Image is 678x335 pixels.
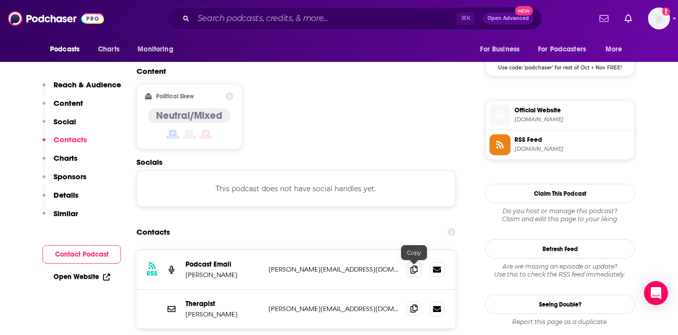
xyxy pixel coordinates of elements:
[648,7,670,29] button: Show profile menu
[268,265,398,274] p: [PERSON_NAME][EMAIL_ADDRESS][DOMAIN_NAME]
[53,135,87,144] p: Contacts
[514,145,630,153] span: thefailurefactor.libsyn.com
[53,209,78,218] p: Similar
[53,172,86,181] p: Sponsors
[489,105,630,126] a: Official Website[DOMAIN_NAME]
[43,40,92,59] button: open menu
[485,207,635,223] div: Claim and edit this page to your liking.
[473,40,532,59] button: open menu
[514,116,630,123] span: offthefieldcoaching.com
[42,153,77,172] button: Charts
[53,273,110,281] a: Open Website
[514,135,630,144] span: RSS Feed
[487,16,529,21] span: Open Advanced
[98,42,119,56] span: Charts
[193,10,456,26] input: Search podcasts, credits, & more...
[485,207,635,215] span: Do you host or manage this podcast?
[515,6,533,15] span: New
[485,59,634,71] span: Use code: 'podchaser' for rest of Oct + Nov FREE!
[268,305,398,313] p: [PERSON_NAME][EMAIL_ADDRESS][DOMAIN_NAME]
[485,184,635,203] button: Claim This Podcast
[595,10,612,27] a: Show notifications dropdown
[185,271,260,279] p: [PERSON_NAME]
[662,7,670,15] svg: Add a profile image
[644,281,668,305] div: Open Intercom Messenger
[91,40,125,59] a: Charts
[53,98,83,108] p: Content
[538,42,586,56] span: For Podcasters
[485,239,635,259] button: Refresh Feed
[42,117,76,135] button: Social
[42,80,121,98] button: Reach & Audience
[531,40,600,59] button: open menu
[136,157,455,167] h2: Socials
[648,7,670,29] span: Logged in as heidi.egloff
[598,40,635,59] button: open menu
[156,109,222,122] h4: Neutral/Mixed
[42,98,83,117] button: Content
[185,310,260,319] p: [PERSON_NAME]
[136,223,170,242] h2: Contacts
[480,42,519,56] span: For Business
[605,42,622,56] span: More
[42,209,78,227] button: Similar
[42,245,121,264] button: Contact Podcast
[185,260,260,269] p: Podcast Email
[485,29,634,70] a: Libsyn Deal: Use code: 'podchaser' for rest of Oct + Nov FREE!
[489,134,630,155] a: RSS Feed[DOMAIN_NAME]
[50,42,79,56] span: Podcasts
[156,93,194,100] h2: Political Skew
[485,263,635,279] div: Are we missing an episode or update? Use this to check the RSS feed immediately.
[648,7,670,29] img: User Profile
[53,190,78,200] p: Details
[166,7,542,30] div: Search podcasts, credits, & more...
[485,318,635,326] div: Report this page as a duplicate.
[42,172,86,190] button: Sponsors
[485,295,635,314] a: Seeing Double?
[185,300,260,308] p: Therapist
[53,153,77,163] p: Charts
[8,9,104,28] img: Podchaser - Follow, Share and Rate Podcasts
[136,171,455,207] div: This podcast does not have social handles yet.
[137,42,173,56] span: Monitoring
[53,80,121,89] p: Reach & Audience
[483,12,533,24] button: Open AdvancedNew
[456,12,475,25] span: ⌘ K
[42,135,87,153] button: Contacts
[53,117,76,126] p: Social
[514,106,630,115] span: Official Website
[401,245,427,260] div: Copy
[136,66,447,76] h2: Content
[130,40,186,59] button: open menu
[620,10,636,27] a: Show notifications dropdown
[146,270,157,278] h3: RSS
[42,190,78,209] button: Details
